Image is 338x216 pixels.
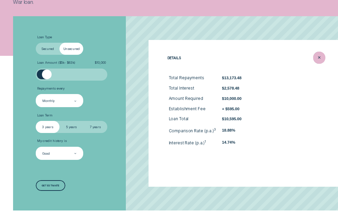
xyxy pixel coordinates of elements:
div: Monthly [42,99,55,103]
button: See details [270,126,303,148]
span: Loan Amount ( $5k - $63k ) [37,61,75,65]
div: Good [42,152,50,156]
span: See details [285,135,302,144]
span: Loan Term [37,113,53,117]
span: $ 10,000 [95,61,106,65]
button: Close loan details [313,52,325,64]
label: Unsecured [59,43,83,55]
span: My credit history is [37,139,67,143]
label: 5 years [59,121,83,133]
label: Secured [36,43,59,55]
label: 3 years [36,121,59,133]
span: Repayments every [37,86,65,91]
label: 7 years [83,121,107,133]
a: Get estimate [36,180,65,191]
span: Loan Type [37,35,52,39]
